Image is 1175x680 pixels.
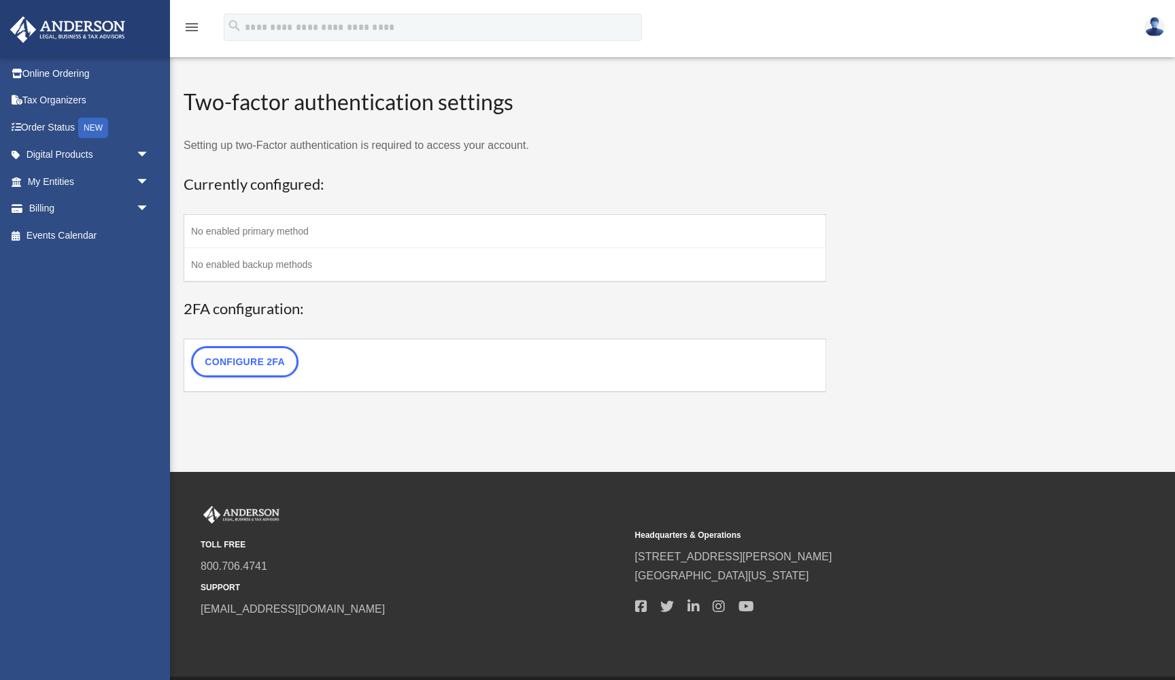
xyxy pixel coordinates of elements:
[10,87,170,114] a: Tax Organizers
[184,215,826,248] td: No enabled primary method
[184,248,826,282] td: No enabled backup methods
[201,506,282,524] img: Anderson Advisors Platinum Portal
[10,195,170,222] a: Billingarrow_drop_down
[184,136,826,155] p: Setting up two-Factor authentication is required to access your account.
[191,346,299,377] a: Configure 2FA
[201,560,267,572] a: 800.706.4741
[635,570,809,581] a: [GEOGRAPHIC_DATA][US_STATE]
[1144,17,1165,37] img: User Pic
[184,174,826,195] h3: Currently configured:
[201,581,626,595] small: SUPPORT
[10,222,170,249] a: Events Calendar
[6,16,129,43] img: Anderson Advisors Platinum Portal
[184,87,826,118] h2: Two-factor authentication settings
[10,114,170,141] a: Order StatusNEW
[136,195,163,223] span: arrow_drop_down
[201,538,626,552] small: TOLL FREE
[136,141,163,169] span: arrow_drop_down
[184,24,200,35] a: menu
[184,299,826,320] h3: 2FA configuration:
[10,168,170,195] a: My Entitiesarrow_drop_down
[227,18,242,33] i: search
[201,603,385,615] a: [EMAIL_ADDRESS][DOMAIN_NAME]
[10,141,170,169] a: Digital Productsarrow_drop_down
[635,551,832,562] a: [STREET_ADDRESS][PERSON_NAME]
[136,168,163,196] span: arrow_drop_down
[10,60,170,87] a: Online Ordering
[635,528,1060,543] small: Headquarters & Operations
[78,118,108,138] div: NEW
[184,19,200,35] i: menu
